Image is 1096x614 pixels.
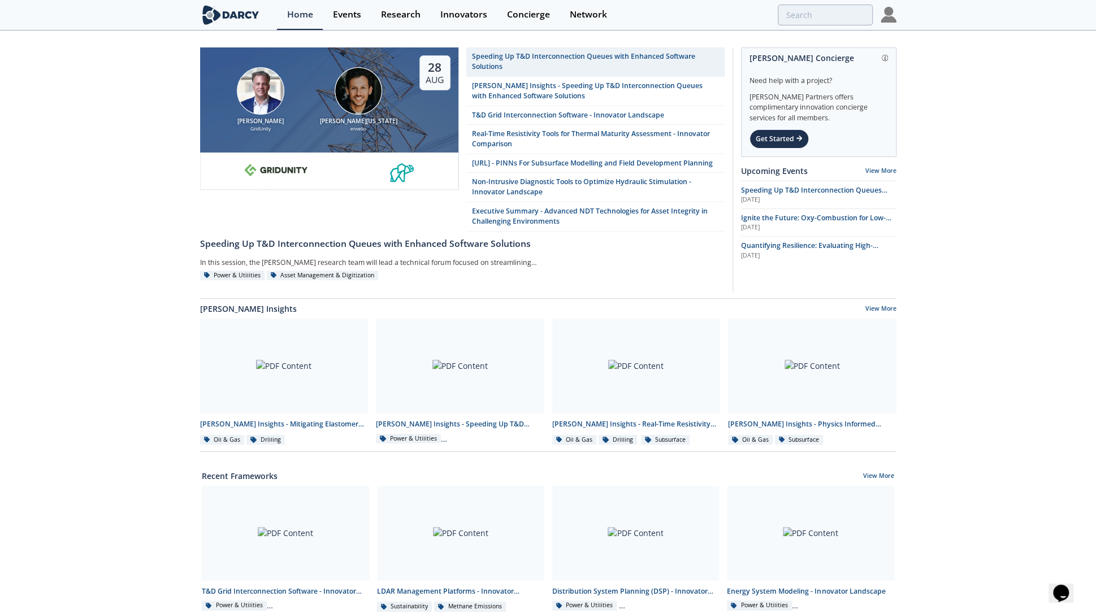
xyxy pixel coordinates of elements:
div: Oil & Gas [728,435,773,445]
div: Need help with a project? [750,68,888,86]
div: [PERSON_NAME] Insights - Mitigating Elastomer Swelling Issue in Downhole Drilling Mud Motors [200,419,369,429]
a: PDF Content LDAR Management Platforms - Innovator Comparison Sustainability Methane Emissions [373,486,548,613]
div: [PERSON_NAME][US_STATE] [314,117,404,126]
iframe: chat widget [1049,569,1085,603]
div: Subsurface [775,435,824,445]
div: Energy System Modeling - Innovator Landscape [727,586,894,596]
a: Speeding Up T&D Interconnection Queues with Enhanced Software Solutions [466,47,725,77]
div: Events [333,10,361,19]
div: Methane Emissions [434,602,506,612]
a: Upcoming Events [741,165,808,177]
a: [PERSON_NAME] Insights [200,303,297,315]
div: LDAR Management Platforms - Innovator Comparison [377,586,544,596]
div: [DATE] [741,251,896,260]
a: Speeding Up T&D Interconnection Queues with Enhanced Software Solutions [200,232,725,251]
a: Recent Frameworks [202,470,278,482]
div: GridUnity [216,125,306,133]
div: Get Started [750,129,809,149]
img: logo-wide.svg [200,5,262,25]
div: Drilling [599,435,637,445]
div: envelio [314,125,404,133]
div: Power & Utilities [200,271,265,281]
div: [DATE] [741,195,896,204]
img: information.svg [882,55,888,61]
img: 336b6de1-6040-4323-9c13-5718d9811639 [390,158,414,182]
div: In this session, the [PERSON_NAME] research team will lead a technical forum focused on streamlin... [200,255,580,271]
a: [PERSON_NAME] Insights - Speeding Up T&D Interconnection Queues with Enhanced Software Solutions [466,77,725,106]
a: View More [863,472,894,482]
span: Speeding Up T&D Interconnection Queues with Enhanced Software Solutions [741,185,887,205]
div: Distribution System Planning (DSP) - Innovator Landscape [552,586,720,596]
img: Brian Fitzsimons [237,67,284,115]
a: Non-Intrusive Diagnostic Tools to Optimize Hydraulic Stimulation - Innovator Landscape [466,173,725,202]
a: PDF Content T&D Grid Interconnection Software - Innovator Landscape Power & Utilities [198,486,373,613]
div: T&D Grid Interconnection Software - Innovator Landscape [202,586,369,596]
a: PDF Content Distribution System Planning (DSP) - Innovator Landscape Power & Utilities [548,486,724,613]
img: Profile [881,7,896,23]
a: Ignite the Future: Oxy-Combustion for Low-Carbon Power [DATE] [741,213,896,232]
div: Home [287,10,313,19]
a: Speeding Up T&D Interconnection Queues with Enhanced Software Solutions [DATE] [741,185,896,204]
div: Drilling [246,435,285,445]
div: Sustainability [377,602,432,612]
div: Oil & Gas [200,435,245,445]
a: [URL] - PINNs For Subsurface Modelling and Field Development Planning [466,154,725,173]
div: Aug [426,75,444,86]
a: PDF Content [PERSON_NAME] Insights - Mitigating Elastomer Swelling Issue in Downhole Drilling Mud... [196,319,372,446]
a: View More [865,167,896,175]
div: Power & Utilities [202,600,267,611]
div: [PERSON_NAME] [216,117,306,126]
div: Power & Utilities [376,434,441,444]
div: Asset Management & Digitization [267,271,379,281]
a: View More [865,304,896,315]
div: Subsurface [641,435,690,445]
a: Real-Time Resistivity Tools for Thermal Maturity Assessment - Innovator Comparison [466,125,725,154]
div: Innovators [440,10,487,19]
img: 10e008b0-193f-493d-a134-a0520e334597 [244,158,307,182]
div: 28 [426,60,444,75]
div: [PERSON_NAME] Concierge [750,48,888,68]
div: Speeding Up T&D Interconnection Queues with Enhanced Software Solutions [200,237,725,251]
a: PDF Content [PERSON_NAME] Insights - Physics Informed Neural Networks to Accelerate Subsurface Sc... [724,319,900,446]
div: [PERSON_NAME] Insights - Speeding Up T&D Interconnection Queues with Enhanced Software Solutions [376,419,544,429]
div: Speeding Up T&D Interconnection Queues with Enhanced Software Solutions [472,51,718,72]
a: Brian Fitzsimons [PERSON_NAME] GridUnity Luigi Montana [PERSON_NAME][US_STATE] envelio 28 Aug [200,47,458,232]
div: Power & Utilities [727,600,792,611]
div: [PERSON_NAME] Insights - Physics Informed Neural Networks to Accelerate Subsurface Scenario Analysis [728,419,896,429]
span: Quantifying Resilience: Evaluating High-Impact, Low-Frequency (HILF) Events [741,241,878,260]
div: Concierge [507,10,550,19]
div: [DATE] [741,223,896,232]
input: Advanced Search [778,5,873,25]
div: [PERSON_NAME] Partners offers complimentary innovation concierge services for all members. [750,86,888,123]
a: Quantifying Resilience: Evaluating High-Impact, Low-Frequency (HILF) Events [DATE] [741,241,896,260]
div: Power & Utilities [552,600,617,611]
span: Ignite the Future: Oxy-Combustion for Low-Carbon Power [741,213,891,233]
div: Network [570,10,607,19]
div: Oil & Gas [552,435,597,445]
img: Luigi Montana [335,67,382,115]
a: Executive Summary - Advanced NDT Technologies for Asset Integrity in Challenging Environments [466,202,725,232]
a: PDF Content [PERSON_NAME] Insights - Speeding Up T&D Interconnection Queues with Enhanced Softwar... [372,319,548,446]
a: T&D Grid Interconnection Software - Innovator Landscape [466,106,725,125]
div: Research [381,10,421,19]
a: PDF Content Energy System Modeling - Innovator Landscape Power & Utilities [723,486,898,613]
div: [PERSON_NAME] Insights - Real-Time Resistivity Tools for Thermal Maturity Assessment in Unconvent... [552,419,721,429]
a: PDF Content [PERSON_NAME] Insights - Real-Time Resistivity Tools for Thermal Maturity Assessment ... [548,319,725,446]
